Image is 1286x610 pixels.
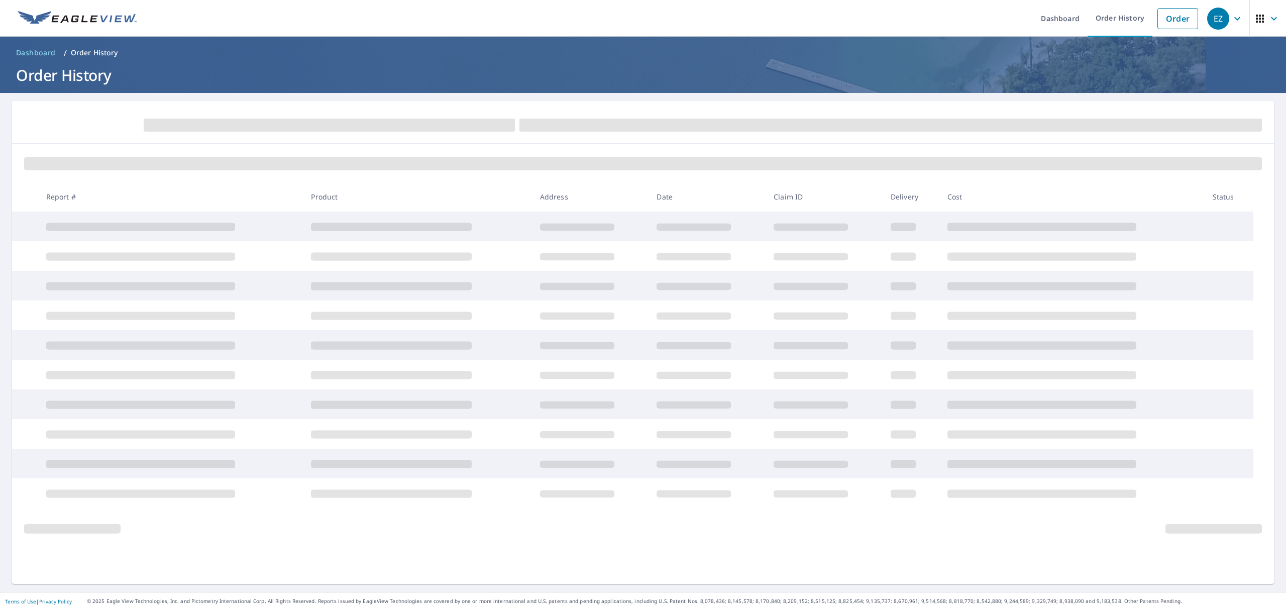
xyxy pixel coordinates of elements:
a: Privacy Policy [39,598,72,605]
th: Date [649,182,766,212]
p: | [5,598,72,604]
span: Dashboard [16,48,56,58]
th: Claim ID [766,182,883,212]
th: Report # [38,182,303,212]
p: © 2025 Eagle View Technologies, Inc. and Pictometry International Corp. All Rights Reserved. Repo... [87,597,1281,605]
div: EZ [1207,8,1229,30]
a: Order [1157,8,1198,29]
img: EV Logo [18,11,137,26]
li: / [64,47,67,59]
th: Delivery [883,182,939,212]
a: Dashboard [12,45,60,61]
th: Product [303,182,531,212]
p: Order History [71,48,118,58]
nav: breadcrumb [12,45,1274,61]
th: Cost [939,182,1205,212]
th: Status [1205,182,1253,212]
h1: Order History [12,65,1274,85]
a: Terms of Use [5,598,36,605]
th: Address [532,182,649,212]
